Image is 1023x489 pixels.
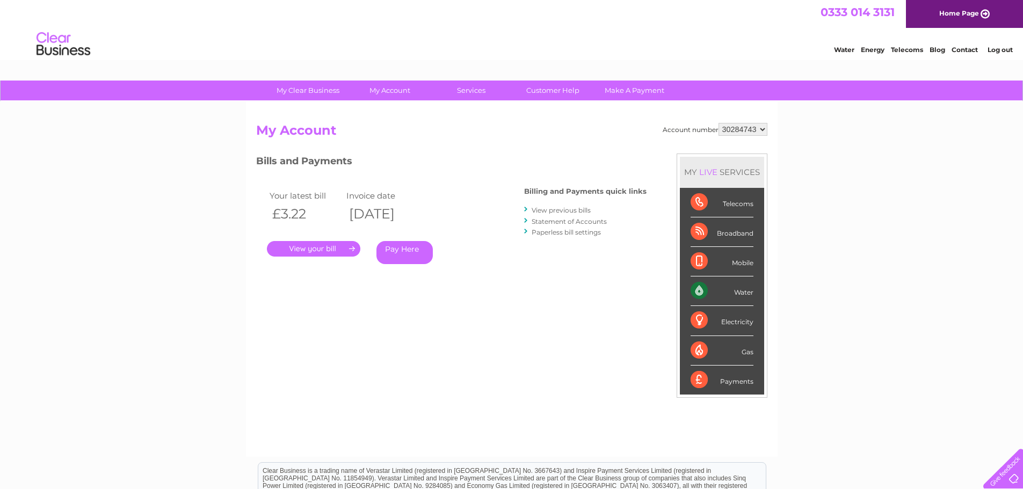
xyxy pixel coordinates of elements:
[952,46,978,54] a: Contact
[834,46,854,54] a: Water
[256,123,767,143] h2: My Account
[267,188,344,203] td: Your latest bill
[427,81,516,100] a: Services
[821,5,895,19] a: 0333 014 3131
[267,241,360,257] a: .
[891,46,923,54] a: Telecoms
[691,306,753,335] div: Electricity
[663,123,767,136] div: Account number
[532,228,601,236] a: Paperless bill settings
[590,81,679,100] a: Make A Payment
[680,157,764,187] div: MY SERVICES
[264,81,352,100] a: My Clear Business
[344,188,421,203] td: Invoice date
[345,81,434,100] a: My Account
[691,276,753,306] div: Water
[256,154,647,172] h3: Bills and Payments
[861,46,884,54] a: Energy
[344,203,421,225] th: [DATE]
[376,241,433,264] a: Pay Here
[691,366,753,395] div: Payments
[930,46,945,54] a: Blog
[36,28,91,61] img: logo.png
[691,336,753,366] div: Gas
[697,167,720,177] div: LIVE
[524,187,647,195] h4: Billing and Payments quick links
[258,6,766,52] div: Clear Business is a trading name of Verastar Limited (registered in [GEOGRAPHIC_DATA] No. 3667643...
[509,81,597,100] a: Customer Help
[532,217,607,225] a: Statement of Accounts
[691,217,753,247] div: Broadband
[691,247,753,276] div: Mobile
[691,188,753,217] div: Telecoms
[267,203,344,225] th: £3.22
[988,46,1013,54] a: Log out
[532,206,591,214] a: View previous bills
